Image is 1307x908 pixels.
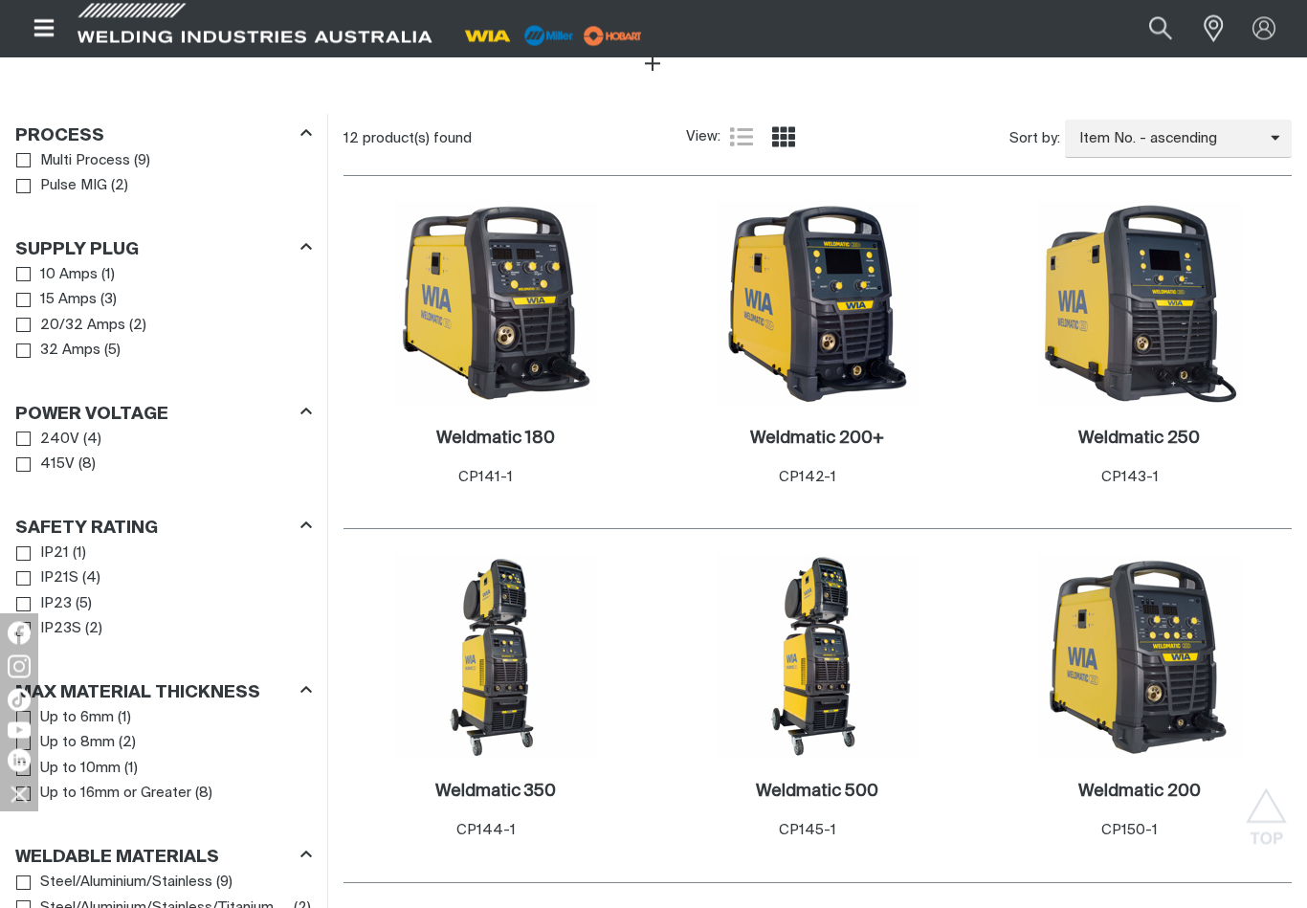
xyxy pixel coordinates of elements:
a: Up to 8mm [16,731,115,757]
ul: Supply Plug [16,263,311,365]
a: Pulse MIG [16,174,107,200]
a: IP21 [16,542,69,567]
img: Weldmatic 250 [1037,202,1242,407]
ul: Max Material Thickness [16,706,311,808]
img: Weldmatic 200 [1037,555,1242,760]
span: ( 4 ) [82,568,100,590]
span: Multi Process [40,151,130,173]
div: Process [15,122,312,148]
span: ( 9 ) [134,151,150,173]
div: 12 [343,130,687,149]
a: miller [578,29,648,43]
a: Weldmatic 200 [1078,782,1201,804]
span: ( 1 ) [118,708,131,730]
ul: Safety Rating [16,542,311,643]
a: Up to 10mm [16,757,121,783]
a: 10 Amps [16,263,98,289]
img: LinkedIn [8,749,31,772]
div: Weldable Materials [15,844,312,870]
img: Facebook [8,622,31,645]
img: TikTok [8,689,31,712]
h2: Weldmatic 200 [1078,784,1201,801]
span: CP145-1 [779,824,836,838]
span: Up to 16mm or Greater [40,784,191,806]
div: Power Voltage [15,401,312,427]
span: CP143-1 [1101,471,1159,485]
span: product(s) found [363,132,472,146]
span: Up to 10mm [40,759,121,781]
span: Up to 6mm [40,708,114,730]
h2: Weldmatic 350 [435,784,556,801]
span: ( 9 ) [216,873,233,895]
h3: Process [15,126,104,148]
span: View: [686,127,720,149]
span: IP21S [40,568,78,590]
a: Weldmatic 180 [436,429,555,451]
span: Item No. - ascending [1065,129,1271,151]
h2: Weldmatic 500 [756,784,878,801]
span: ( 1 ) [73,543,86,565]
button: Scroll to top [1245,788,1288,831]
a: Steel/Aluminium/Stainless [16,871,212,897]
img: hide socials [3,778,35,810]
a: Up to 6mm [16,706,114,732]
ul: Power Voltage [16,428,311,478]
ul: Process [16,149,311,200]
h3: Weldable Materials [15,848,219,870]
img: miller [578,22,648,51]
h2: Weldmatic 180 [436,431,555,448]
span: CP142-1 [779,471,836,485]
div: Supply Plug [15,236,312,262]
h3: Supply Plug [15,240,139,262]
a: Multi Process [16,149,130,175]
span: ( 2 ) [129,316,146,338]
span: ( 1 ) [101,265,115,287]
span: CP150-1 [1101,824,1158,838]
span: ( 8 ) [195,784,212,806]
a: 15 Amps [16,288,97,314]
h3: Power Voltage [15,405,168,427]
span: Up to 8mm [40,733,115,755]
span: 15 Amps [40,290,97,312]
a: Weldmatic 350 [435,782,556,804]
span: 415V [40,454,75,476]
h2: Weldmatic 250 [1078,431,1200,448]
img: Weldmatic 350 [393,555,598,760]
span: ( 2 ) [119,733,136,755]
span: 240V [40,430,79,452]
span: 32 Amps [40,341,100,363]
a: Up to 16mm or Greater [16,782,191,808]
span: ( 1 ) [124,759,138,781]
button: Search products [1128,8,1193,51]
img: Weldmatic 200+ [715,202,919,407]
a: 240V [16,428,79,454]
h2: Weldmatic 200+ [750,431,884,448]
img: Instagram [8,655,31,678]
div: Safety Rating [15,515,312,541]
span: ( 2 ) [85,619,102,641]
a: IP23S [16,617,81,643]
img: YouTube [8,722,31,739]
span: ( 5 ) [76,594,92,616]
span: Sort by: [1009,129,1060,151]
section: Product list controls [343,115,1293,164]
h3: Max Material Thickness [15,683,260,705]
div: Max Material Thickness [15,679,312,705]
a: 415V [16,453,75,478]
span: ( 8 ) [78,454,96,476]
span: Pulse MIG [40,176,107,198]
a: 32 Amps [16,339,100,365]
span: ( 2 ) [111,176,128,198]
a: Weldmatic 250 [1078,429,1200,451]
a: IP23 [16,592,72,618]
span: Steel/Aluminium/Stainless [40,873,212,895]
span: ( 4 ) [83,430,101,452]
span: ( 3 ) [100,290,117,312]
h3: Safety Rating [15,519,158,541]
img: Weldmatic 500 [715,555,919,760]
input: Product name or item number... [1104,8,1193,51]
span: CP141-1 [458,471,513,485]
span: IP23 [40,594,72,616]
span: ( 5 ) [104,341,121,363]
a: Weldmatic 500 [756,782,878,804]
